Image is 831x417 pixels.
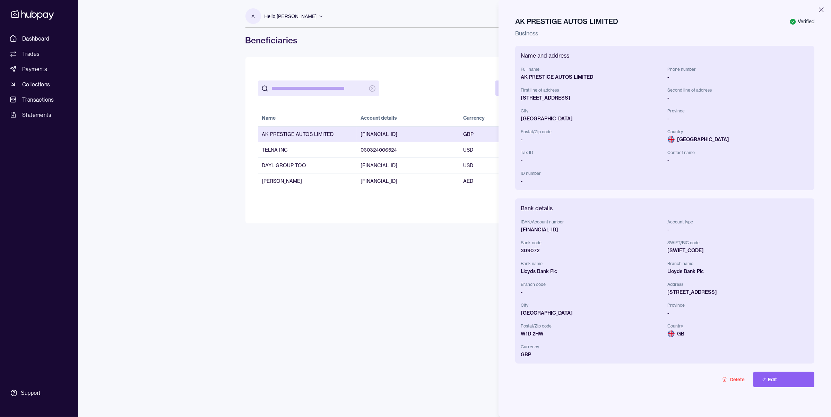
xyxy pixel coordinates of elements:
div: 309072 [521,247,662,254]
div: - [521,289,662,296]
span: Contact name [668,148,809,157]
span: Second line of address [668,86,809,94]
div: - [668,74,809,80]
div: Lloyds Bank Plc [668,268,809,275]
p: Business [515,29,814,37]
div: - [668,157,809,164]
span: Country [668,322,809,330]
span: Province [668,107,809,115]
h2: Name and address [521,51,809,60]
span: Postal/Zip code [521,128,662,136]
div: - [521,136,662,143]
div: - [668,226,809,233]
div: [STREET_ADDRESS] [668,289,809,296]
span: Province [668,301,809,309]
div: [GEOGRAPHIC_DATA] [521,115,662,122]
span: Phone number [668,65,809,74]
span: Address [668,280,809,289]
span: Bank code [521,239,662,247]
div: [SWIFT_CODE] [668,247,809,254]
span: Tax ID [521,148,662,157]
div: - [521,178,662,185]
div: - [521,157,662,164]
div: AK PRESTIGE AUTOS LIMITED [521,74,662,80]
div: GBP [521,351,662,358]
span: [GEOGRAPHIC_DATA] [668,136,809,143]
h2: Bank details [521,204,809,212]
span: Postal/Zip code [521,322,662,330]
span: IBAN/Account number [521,218,662,226]
span: GB [668,330,809,337]
span: Branch name [668,259,809,268]
div: - [668,309,809,316]
div: - [668,115,809,122]
span: Account type [668,218,809,226]
span: Bank name [521,259,662,268]
div: [FINANCIAL_ID] [521,226,662,233]
span: City [521,301,662,309]
div: [STREET_ADDRESS] [521,94,662,101]
span: ID number [521,169,662,178]
span: Country [668,128,809,136]
div: Lloyds Bank Plc [521,268,662,275]
span: First line of address [521,86,662,94]
span: Branch code [521,280,662,289]
span: City [521,107,662,115]
div: Verified [789,18,814,25]
div: W1D 2HW [521,330,662,337]
button: Delete [713,372,753,387]
span: Full name [521,65,662,74]
div: [GEOGRAPHIC_DATA] [521,309,662,316]
h2: AK PRESTIGE AUTOS LIMITED [515,17,814,26]
span: SWIFT/BIC code [668,239,809,247]
span: Currency [521,343,662,351]
div: - [668,94,809,101]
button: Edit [753,372,814,387]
